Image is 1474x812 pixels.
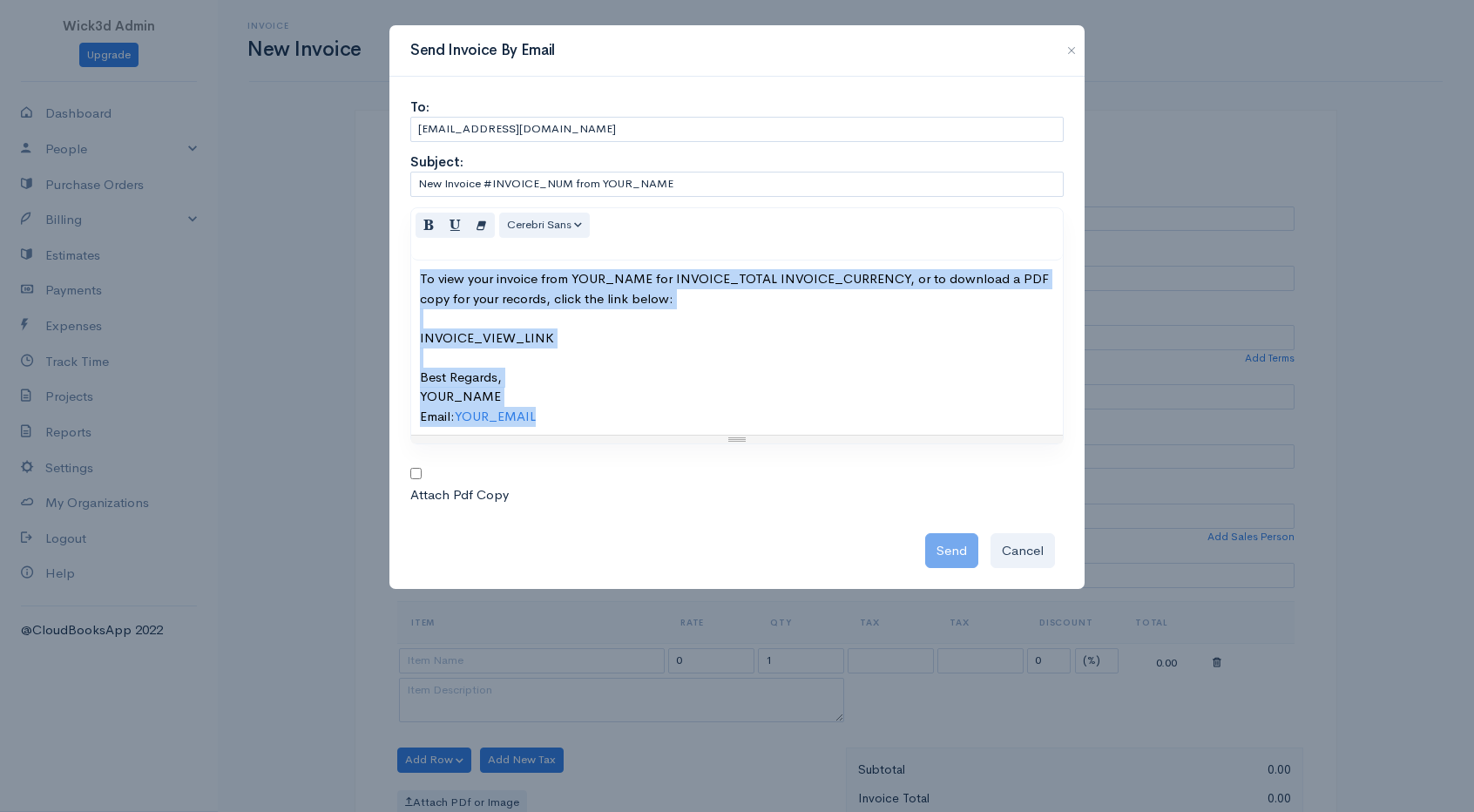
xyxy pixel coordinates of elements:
h3: Send Invoice By Email [410,39,555,62]
input: Email [410,117,1064,142]
div: To view your invoice from YOUR_NAME for INVOICE_TOTAL INVOICE_CURRENCY, or to download a PDF copy... [420,269,1054,426]
span: Cerebri Sans [507,217,571,232]
div: Resize [411,436,1063,443]
button: Underline (CTRL+U) [442,213,469,238]
button: Remove Font Style (CTRL+\) [468,213,495,238]
strong: Subject: [410,153,463,170]
button: Bold (CTRL+B) [416,213,443,238]
button: Cancel [991,533,1055,569]
strong: To: [410,98,429,115]
div: Attach Pdf Copy [410,485,1064,505]
button: Font Family [499,213,590,238]
a: YOUR_EMAIL [455,408,536,424]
